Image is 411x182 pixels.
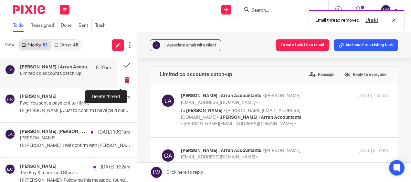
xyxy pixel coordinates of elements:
[5,94,15,104] img: svg%3E
[160,71,232,78] h4: Limited co accounts catch-up
[220,115,221,120] span: ,
[73,43,78,47] div: 46
[181,94,261,98] span: [PERSON_NAME] | Arran Accountants
[20,136,108,141] p: [PERSON_NAME]
[160,147,176,164] img: svg%3E
[5,42,15,48] span: View
[358,147,388,154] p: [DATE] 8:10am
[20,94,57,99] h4: [PERSON_NAME]
[181,122,296,126] span: <[PERSON_NAME][EMAIL_ADDRESS][DOMAIN_NAME]>
[18,40,51,50] a: Priority81
[98,129,130,136] p: [DATE] 10:31am
[20,108,130,114] p: HI [PERSON_NAME], Just to confirm I have paid our VAT...
[20,143,130,148] p: Hi [PERSON_NAME] I will confirm with [PERSON_NAME]...
[364,16,380,24] button: Undo
[20,65,93,70] h4: [PERSON_NAME] | Arran Accountants, Me
[30,19,58,32] a: Reassigned
[276,39,329,51] button: Create task from email
[20,101,108,106] p: Fwd: You sent a payment to HMRC
[181,108,185,113] span: to
[315,17,360,24] p: Email thread removed.
[181,94,300,105] span: <[PERSON_NAME][EMAIL_ADDRESS][DOMAIN_NAME]>
[342,70,388,79] label: Reply to everyone
[181,108,300,120] span: <[PERSON_NAME][EMAIL_ADDRESS][DOMAIN_NAME]>
[5,164,15,174] img: svg%3E
[79,19,92,32] a: Sent
[61,19,75,32] a: Done
[51,40,81,50] a: Other46
[100,94,130,100] p: [DATE] 4:27pm
[5,65,15,75] img: svg%3E
[20,71,93,76] p: Limited co accounts catch-up
[150,39,221,51] button: ? + Associate email with client
[43,43,48,47] div: 81
[20,170,108,176] p: The Bay Kitchen and Stores
[5,129,15,139] img: svg%3E
[160,93,176,109] img: svg%3E
[221,115,301,120] span: [PERSON_NAME] | Arran Accountants
[164,43,216,47] span: + Associate email with client
[381,5,391,15] img: svg%3E
[308,70,336,79] label: Reassign
[96,65,111,71] p: 8:10am
[20,164,57,169] h4: [PERSON_NAME]
[13,19,27,32] a: To do
[334,39,398,51] button: Add email to existing task
[358,93,388,99] p: [DATE] 7:45am
[153,41,160,49] div: ?
[13,5,45,14] img: Pixie
[181,148,261,153] span: [PERSON_NAME] | Arran Accountants
[95,19,109,32] a: Trash
[186,108,223,113] span: [PERSON_NAME]
[101,164,130,170] p: [DATE] 9:32am
[20,129,88,135] h4: [PERSON_NAME], [PERSON_NAME], Me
